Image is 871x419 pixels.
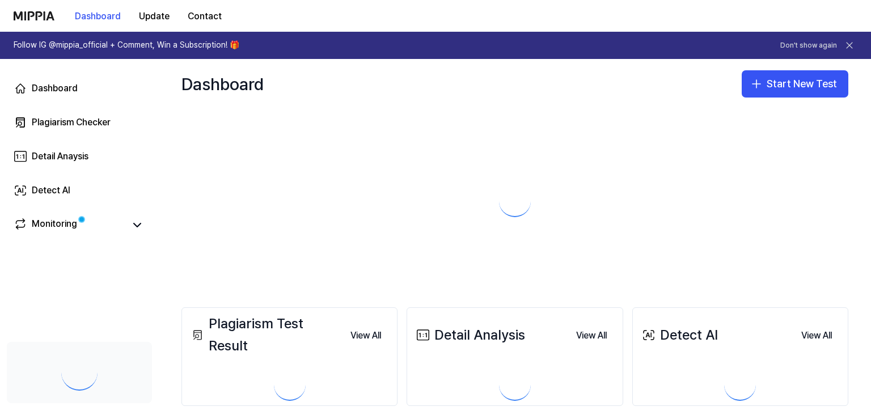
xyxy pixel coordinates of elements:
[181,70,264,98] div: Dashboard
[7,177,152,204] a: Detect AI
[14,217,125,233] a: Monitoring
[7,143,152,170] a: Detail Anaysis
[792,324,841,347] button: View All
[130,5,179,28] button: Update
[640,324,718,346] div: Detect AI
[7,109,152,136] a: Plagiarism Checker
[32,217,77,233] div: Monitoring
[567,324,616,347] button: View All
[14,11,54,20] img: logo
[792,323,841,347] a: View All
[780,41,837,50] button: Don't show again
[32,150,88,163] div: Detail Anaysis
[14,40,239,51] h1: Follow IG @mippia_official + Comment, Win a Subscription! 🎁
[414,324,525,346] div: Detail Analysis
[7,75,152,102] a: Dashboard
[742,70,848,98] button: Start New Test
[179,5,231,28] button: Contact
[130,1,179,32] a: Update
[567,323,616,347] a: View All
[66,5,130,28] button: Dashboard
[341,324,390,347] button: View All
[341,323,390,347] a: View All
[32,82,78,95] div: Dashboard
[32,184,70,197] div: Detect AI
[189,313,341,357] div: Plagiarism Test Result
[32,116,111,129] div: Plagiarism Checker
